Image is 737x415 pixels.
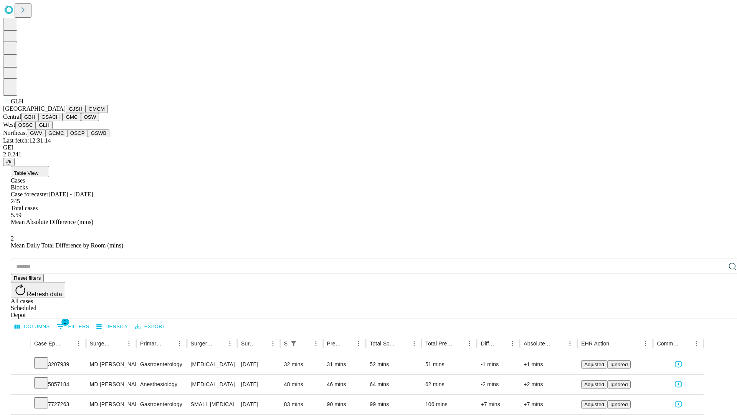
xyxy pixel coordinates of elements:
span: 245 [11,198,20,204]
button: Menu [640,338,651,349]
button: Menu [124,338,134,349]
button: Expand [15,398,26,412]
button: Sort [554,338,565,349]
div: MD [PERSON_NAME] E Md [90,355,132,374]
div: Comments [657,340,679,347]
div: 48 mins [284,375,319,394]
button: Adjusted [581,400,607,408]
div: 64 mins [370,375,418,394]
button: Sort [257,338,268,349]
div: [DATE] [241,375,276,394]
div: [DATE] [241,355,276,374]
span: Refresh data [27,291,62,297]
div: SMALL [MEDICAL_DATA] [MEDICAL_DATA] DIAGNOSTIC [191,395,233,414]
div: 32 mins [284,355,319,374]
div: Case Epic Id [34,340,62,347]
span: 2 [11,235,14,242]
button: Menu [174,338,185,349]
div: 62 mins [425,375,473,394]
div: 2.0.241 [3,151,734,158]
div: 3207939 [34,355,82,374]
span: Adjusted [584,362,604,367]
button: Menu [225,338,235,349]
button: Expand [15,378,26,392]
button: OSSC [15,121,36,129]
div: EHR Action [581,340,609,347]
button: Menu [464,338,475,349]
button: @ [3,158,15,166]
span: Reset filters [14,275,41,281]
button: Menu [73,338,84,349]
span: Central [3,113,21,120]
div: +1 mins [524,355,573,374]
span: Adjusted [584,402,604,407]
button: Sort [113,338,124,349]
div: Total Scheduled Duration [370,340,397,347]
button: Sort [300,338,311,349]
button: Refresh data [11,282,65,297]
div: [MEDICAL_DATA] FLEXIBLE PROXIMAL DIAGNOSTIC [191,355,233,374]
button: Ignored [607,360,631,369]
span: West [3,121,15,128]
div: 51 mins [425,355,473,374]
button: OSW [81,113,99,121]
span: Adjusted [584,382,604,387]
button: Select columns [13,321,52,333]
button: GMCM [86,105,108,113]
div: +2 mins [524,375,573,394]
div: [DATE] [241,395,276,414]
div: -1 mins [481,355,516,374]
div: 83 mins [284,395,319,414]
div: 52 mins [370,355,418,374]
button: GMC [63,113,81,121]
button: Adjusted [581,360,607,369]
button: Menu [691,338,702,349]
button: Sort [496,338,507,349]
button: Sort [680,338,691,349]
span: Northeast [3,129,27,136]
span: Ignored [610,362,628,367]
button: Show filters [288,338,299,349]
span: Total cases [11,205,38,211]
span: Table View [14,170,38,176]
div: Surgery Date [241,340,256,347]
div: Absolute Difference [524,340,553,347]
div: MD [PERSON_NAME] E Md [90,375,132,394]
button: Sort [453,338,464,349]
button: Menu [268,338,278,349]
div: 99 mins [370,395,418,414]
button: Menu [353,338,364,349]
div: Gastroenterology [140,395,183,414]
button: GSACH [38,113,63,121]
span: Last fetch: 12:31:14 [3,137,51,144]
div: Scheduled In Room Duration [284,340,288,347]
div: Predicted In Room Duration [327,340,342,347]
div: +7 mins [481,395,516,414]
div: 1 active filter [288,338,299,349]
div: 90 mins [327,395,362,414]
button: GSWB [88,129,110,137]
button: OSCP [67,129,88,137]
button: Show filters [55,320,91,333]
button: Sort [214,338,225,349]
button: Density [94,321,130,333]
div: [MEDICAL_DATA] FLEXIBLE PROXIMAL DIAGNOSTIC [191,375,233,394]
button: Expand [15,358,26,372]
span: Ignored [610,402,628,407]
div: Surgery Name [191,340,213,347]
button: GWV [27,129,45,137]
div: Difference [481,340,496,347]
div: -2 mins [481,375,516,394]
button: Sort [398,338,409,349]
span: [GEOGRAPHIC_DATA] [3,105,66,112]
span: Case forecaster [11,191,48,198]
div: Primary Service [140,340,162,347]
span: 1 [61,318,69,326]
span: 5.59 [11,212,21,218]
div: 46 mins [327,375,362,394]
button: Sort [63,338,73,349]
button: GBH [21,113,38,121]
span: GLH [11,98,23,105]
button: Sort [342,338,353,349]
div: 106 mins [425,395,473,414]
